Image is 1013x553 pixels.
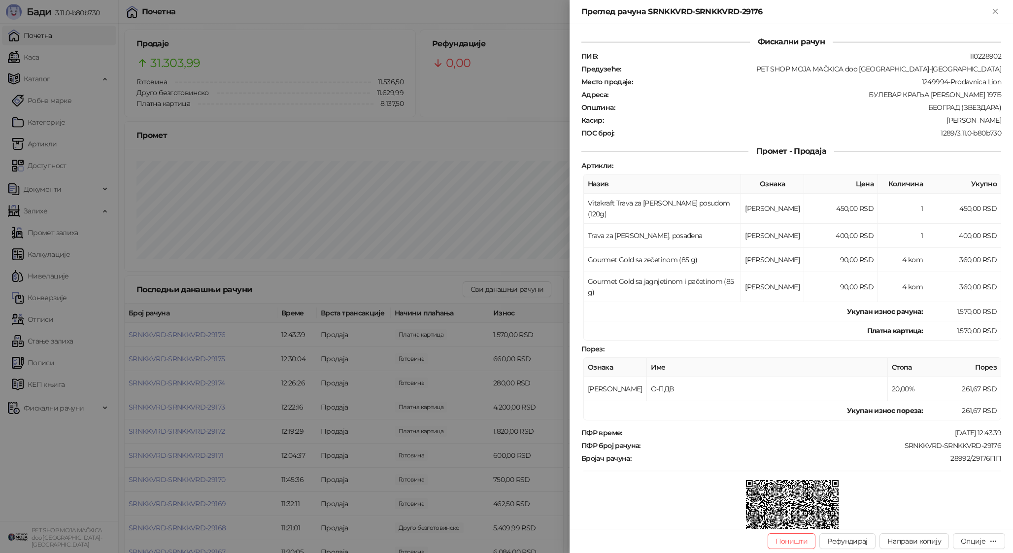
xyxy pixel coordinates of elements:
th: Ознака [584,358,647,377]
button: Опције [953,533,1005,549]
button: Рефундирај [819,533,876,549]
div: 1249994-Prodavnica Lion [634,77,1002,86]
td: 1.570,00 RSD [927,321,1001,341]
strong: Адреса : [581,90,608,99]
td: 450,00 RSD [927,194,1001,224]
th: Количина [878,174,927,194]
th: Назив [584,174,741,194]
button: Close [989,6,1001,18]
div: БЕОГРАД (ЗВЕЗДАРА) [616,103,1002,112]
td: Vitakraft Trava za [PERSON_NAME] posudom (120g) [584,194,741,224]
strong: Место продаје : [581,77,633,86]
td: 261,67 RSD [927,377,1001,401]
th: Порез [927,358,1001,377]
td: [PERSON_NAME] [741,224,804,248]
div: БУЛЕВАР КРАЉА [PERSON_NAME] 197Б [609,90,1002,99]
td: 261,67 RSD [927,401,1001,420]
div: [PERSON_NAME] [605,116,1002,125]
strong: Платна картица : [867,326,923,335]
span: Промет - Продаја [748,146,834,156]
div: Преглед рачуна SRNKKVRD-SRNKKVRD-29176 [581,6,989,18]
strong: Артикли : [581,161,613,170]
div: 110228902 [599,52,1002,61]
strong: ПФР време : [581,428,622,437]
td: 20,00% [888,377,927,401]
th: Укупно [927,174,1001,194]
th: Цена [804,174,878,194]
td: 4 kom [878,272,927,302]
td: 400,00 RSD [927,224,1001,248]
strong: Укупан износ рачуна : [847,307,923,316]
td: 400,00 RSD [804,224,878,248]
div: [DATE] 12:43:39 [623,428,1002,437]
td: [PERSON_NAME] [741,194,804,224]
span: Направи копију [887,537,941,546]
td: 360,00 RSD [927,272,1001,302]
div: 1289/3.11.0-b80b730 [615,129,1002,138]
td: Gourmet Gold sa jagnjetinom i pačetinom (85 g) [584,272,741,302]
strong: Укупан износ пореза: [847,406,923,415]
strong: ПФР број рачуна : [581,441,641,450]
td: О-ПДВ [647,377,888,401]
td: Gourmet Gold sa zečetinom (85 g) [584,248,741,272]
button: Направи копију [879,533,949,549]
td: [PERSON_NAME] [584,377,647,401]
td: 4 kom [878,248,927,272]
button: Поништи [768,533,816,549]
td: 90,00 RSD [804,272,878,302]
th: Стопа [888,358,927,377]
div: PET SHOP MOJA MAČKICA doo [GEOGRAPHIC_DATA]-[GEOGRAPHIC_DATA] [622,65,1002,73]
td: Trava za [PERSON_NAME], posađena [584,224,741,248]
td: 360,00 RSD [927,248,1001,272]
strong: Касир : [581,116,604,125]
td: 1 [878,224,927,248]
div: Опције [961,537,985,546]
strong: Порез : [581,345,604,353]
strong: Општина : [581,103,615,112]
td: 450,00 RSD [804,194,878,224]
td: 90,00 RSD [804,248,878,272]
strong: Бројач рачуна : [581,454,631,463]
div: 28992/29176ПП [632,454,1002,463]
td: 1 [878,194,927,224]
td: 1.570,00 RSD [927,302,1001,321]
td: [PERSON_NAME] [741,248,804,272]
strong: Предузеће : [581,65,621,73]
td: [PERSON_NAME] [741,272,804,302]
strong: ПИБ : [581,52,598,61]
th: Ознака [741,174,804,194]
span: Фискални рачун [750,37,833,46]
th: Име [647,358,888,377]
strong: ПОС број : [581,129,614,138]
div: SRNKKVRD-SRNKKVRD-29176 [642,441,1002,450]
